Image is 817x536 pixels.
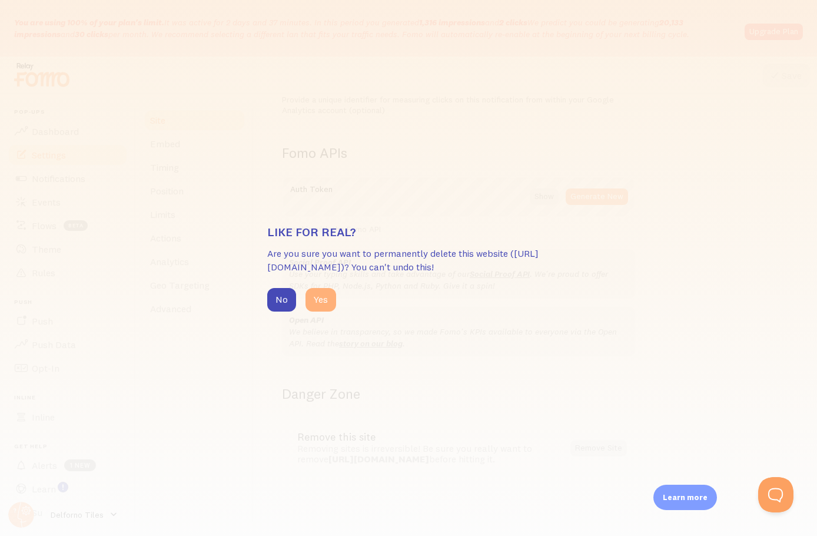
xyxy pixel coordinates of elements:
[663,492,708,503] p: Learn more
[267,288,296,312] button: No
[305,288,336,312] button: Yes
[758,477,793,512] iframe: Help Scout Beacon - Open
[267,224,550,240] h3: Like for real?
[267,247,550,274] p: Are you sure you want to permanently delete this website ([URL][DOMAIN_NAME])? You can't undo this!
[653,485,717,510] div: Learn more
